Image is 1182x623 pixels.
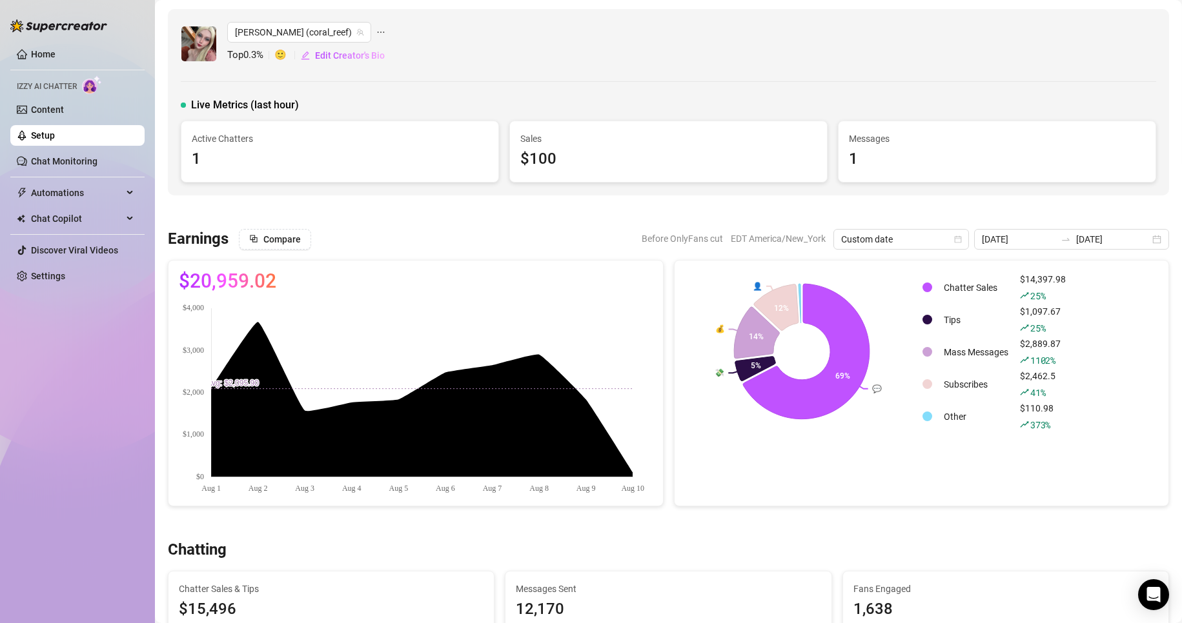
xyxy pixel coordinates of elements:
[1030,419,1050,431] span: 373 %
[31,156,97,166] a: Chat Monitoring
[939,369,1014,400] td: Subscribes
[17,81,77,93] span: Izzy AI Chatter
[301,51,310,60] span: edit
[179,582,484,596] span: Chatter Sales & Tips
[1020,420,1029,429] span: rise
[1020,355,1029,364] span: rise
[1020,291,1029,300] span: rise
[849,132,1145,146] span: Messages
[300,45,385,66] button: Edit Creator's Bio
[642,229,723,248] span: Before OnlyFans cut
[239,229,311,250] button: Compare
[1020,369,1066,400] div: $2,462.5
[192,147,488,172] div: 1
[1061,234,1071,244] span: to
[191,97,299,113] span: Live Metrics (last hour)
[849,147,1145,172] div: 1
[168,229,229,250] h3: Earnings
[939,272,1014,303] td: Chatter Sales
[939,401,1014,432] td: Other
[520,147,817,172] div: $100
[10,19,107,32] img: logo-BBDzfeDw.svg
[356,28,364,36] span: team
[939,304,1014,335] td: Tips
[315,50,385,61] span: Edit Creator's Bio
[31,183,123,203] span: Automations
[520,132,817,146] span: Sales
[31,271,65,281] a: Settings
[516,582,820,596] span: Messages Sent
[249,234,258,243] span: block
[982,232,1055,246] input: Start date
[841,230,961,249] span: Custom date
[235,23,363,42] span: Anna (coral_reef)
[1030,354,1055,366] span: 1102 %
[1030,290,1045,302] span: 25 %
[168,540,227,560] h3: Chatting
[715,324,724,333] text: 💰
[1030,322,1045,334] span: 25 %
[516,597,820,622] div: 12,170
[31,104,64,115] a: Content
[853,582,1158,596] span: Fans Engaged
[1138,579,1169,610] div: Open Intercom Messenger
[1020,323,1029,332] span: rise
[179,271,276,292] span: $20,959.02
[853,597,1158,622] div: 1,638
[376,22,385,43] span: ellipsis
[17,214,25,223] img: Chat Copilot
[179,597,484,622] span: $15,496
[1020,337,1066,368] div: $2,889.87
[1076,232,1150,246] input: End date
[939,337,1014,368] td: Mass Messages
[1020,304,1066,335] div: $1,097.67
[263,234,301,244] span: Compare
[274,48,300,63] span: 🙂
[715,368,724,377] text: 💸
[82,75,102,94] img: AI Chatter
[1061,234,1071,244] span: swap-right
[31,245,118,255] a: Discover Viral Videos
[731,229,826,248] span: EDT America/New_York
[192,132,488,146] span: Active Chatters
[181,26,216,61] img: Anna
[954,235,962,243] span: calendar
[872,384,882,393] text: 💬
[1020,388,1029,397] span: rise
[227,48,274,63] span: Top 0.3 %
[753,281,762,291] text: 👤
[31,130,55,141] a: Setup
[17,188,27,198] span: thunderbolt
[1030,386,1045,399] span: 41 %
[31,208,123,229] span: Chat Copilot
[1020,401,1066,432] div: $110.98
[1020,272,1066,303] div: $14,397.98
[31,49,56,59] a: Home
